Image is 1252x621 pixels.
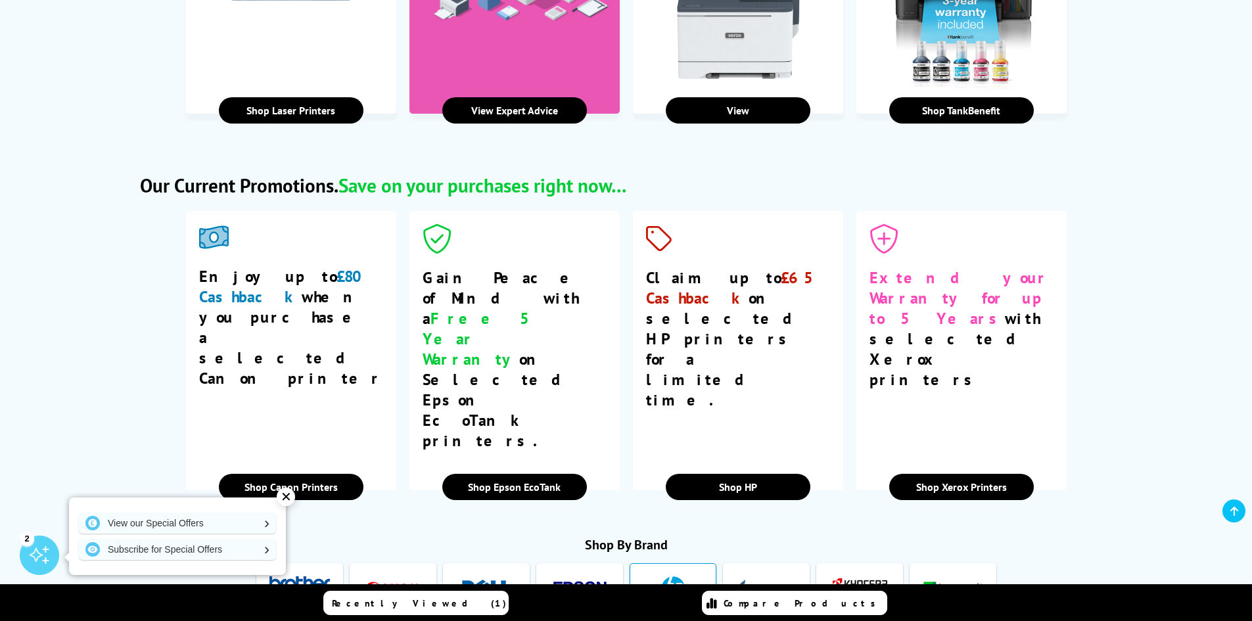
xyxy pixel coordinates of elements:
img: Lexmark Printers & Cartridges [923,576,983,600]
a: Shop TankBenefit [889,97,1034,124]
h2: Shop By Brand [232,536,1021,553]
div: 2 [20,531,34,545]
img: cash back [199,224,229,250]
a: Shop Laser Printers [219,97,363,124]
img: Canon Printers & Cartridges [363,576,423,600]
div: Claim up to on selected HP printers for a limited time. [646,267,830,410]
img: Epson Printers & Cartridges [549,576,610,600]
a: View our Special Offers [79,513,276,534]
a: View [666,97,810,124]
img: Brother Printers & Cartridges [269,576,330,600]
a: Compare Products [702,591,887,615]
span: Compare Products [724,597,883,609]
span: Free 5 Year Warranty [423,308,540,369]
div: Gain Peace of Mind with a on Selected Epson EcoTank printers. [423,267,607,451]
img: Dell Printers & Cartridges [456,576,517,600]
img: Kyocera Printers & Cartridges [829,576,890,600]
a: Recently Viewed (1) [323,591,509,615]
span: Extend your Warranty for up to 5 Years [869,267,1049,329]
a: Shop Xerox Printers [889,474,1034,500]
img: Intermec Printers [736,576,797,600]
span: £80 Cashback [199,266,371,307]
span: £65 Cashback [646,267,824,308]
div: Enjoy up to when you purchase a selected Canon printer [199,266,383,388]
a: Subscribe for Special Offers [79,539,276,560]
div: Our Current Promotions. [140,173,626,198]
div: ✕ [277,488,295,506]
span: Save on your purchases right now… [338,173,626,198]
span: Recently Viewed (1) [332,597,507,609]
img: HP Printers & Cartridges [643,576,703,600]
a: Shop Canon Printers [219,474,363,500]
a: View Expert Advice [442,97,587,124]
a: Shop Epson EcoTank [442,474,587,500]
div: with selected Xerox printers [869,267,1054,390]
a: Shop HP [666,474,810,500]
